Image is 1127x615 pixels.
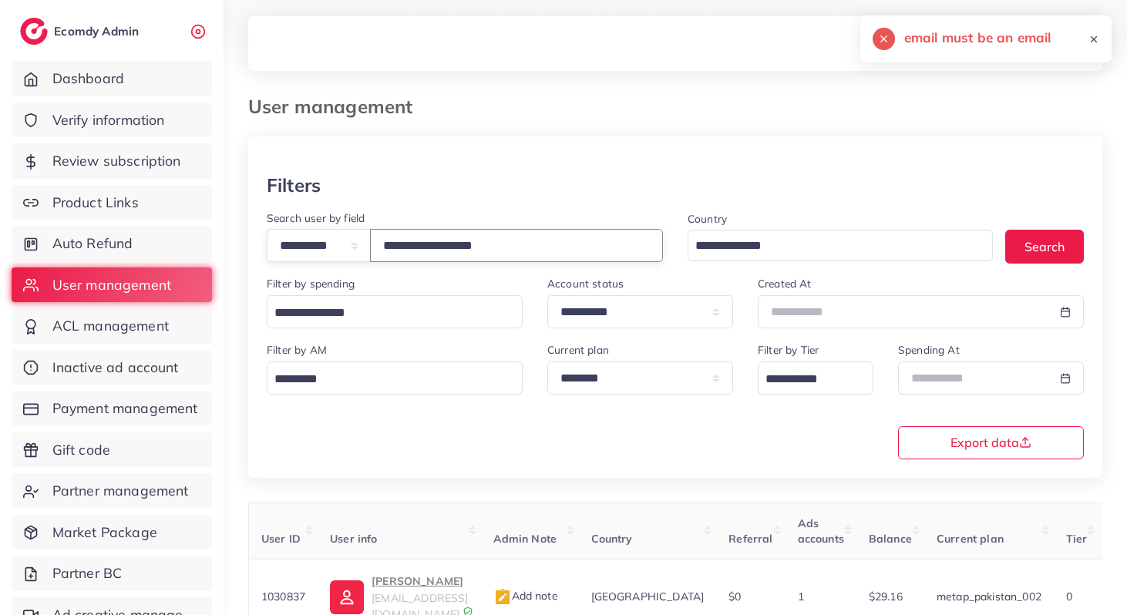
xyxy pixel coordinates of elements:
a: Auto Refund [12,226,212,261]
span: User ID [261,532,301,546]
span: Inactive ad account [52,358,179,378]
h3: Filters [267,174,321,197]
span: Product Links [52,193,139,213]
div: Search for option [267,361,523,395]
span: metap_pakistan_002 [937,590,1041,603]
label: Search user by field [267,210,365,226]
span: ACL management [52,316,169,336]
span: Country [591,532,633,546]
a: Product Links [12,185,212,220]
span: Dashboard [52,69,124,89]
input: Search for option [269,301,503,325]
span: Payment management [52,398,198,418]
span: Auto Refund [52,234,133,254]
input: Search for option [269,368,503,392]
input: Search for option [690,234,973,258]
a: Payment management [12,391,212,426]
label: Country [688,211,727,227]
span: Tier [1066,532,1088,546]
label: Created At [758,276,812,291]
a: User management [12,267,212,303]
a: Review subscription [12,143,212,179]
p: [PERSON_NAME] [372,572,468,590]
h3: User management [248,96,425,118]
label: Filter by spending [267,276,355,291]
span: 1 [798,590,804,603]
h2: Ecomdy Admin [54,24,143,39]
label: Filter by Tier [758,342,819,358]
button: Search [1005,230,1084,263]
span: User info [330,532,377,546]
span: Partner BC [52,563,123,583]
img: logo [20,18,48,45]
span: Partner management [52,481,189,501]
a: Dashboard [12,61,212,96]
a: ACL management [12,308,212,344]
a: Market Package [12,515,212,550]
span: 1030837 [261,590,305,603]
a: logoEcomdy Admin [20,18,143,45]
label: Account status [547,276,624,291]
span: Referral [728,532,772,546]
span: Market Package [52,523,157,543]
span: Add note [493,589,558,603]
span: Export data [950,436,1031,449]
h5: email must be an email [904,28,1051,48]
label: Current plan [547,342,609,358]
div: Search for option [688,230,993,261]
span: $29.16 [869,590,903,603]
a: Partner BC [12,556,212,591]
a: Inactive ad account [12,350,212,385]
span: Current plan [937,532,1004,546]
span: Gift code [52,440,110,460]
span: [GEOGRAPHIC_DATA] [591,590,705,603]
span: $0 [728,590,741,603]
div: Search for option [267,295,523,328]
input: Search for option [760,368,853,392]
img: ic-user-info.36bf1079.svg [330,580,364,614]
span: Balance [869,532,912,546]
div: Search for option [758,361,873,395]
label: Filter by AM [267,342,327,358]
span: Admin Note [493,532,557,546]
span: User management [52,275,171,295]
span: Review subscription [52,151,181,171]
span: Verify information [52,110,165,130]
a: Partner management [12,473,212,509]
a: Gift code [12,432,212,468]
span: 0 [1066,590,1072,603]
button: Export data [898,426,1084,459]
span: Ads accounts [798,516,844,546]
a: Verify information [12,102,212,138]
img: admin_note.cdd0b510.svg [493,588,512,607]
label: Spending At [898,342,960,358]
